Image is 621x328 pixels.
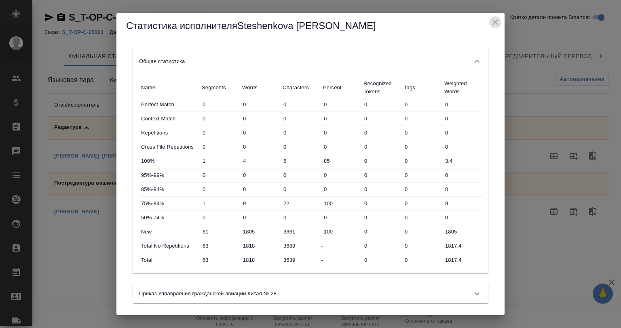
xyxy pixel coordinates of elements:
[141,200,198,208] p: 75%-84%
[361,254,402,266] input: ✎ Введи что-нибудь
[361,169,402,181] input: ✎ Введи что-нибудь
[141,129,198,137] p: Repetitions
[442,226,483,238] input: ✎ Введи что-нибудь
[442,155,483,167] input: ✎ Введи что-нибудь
[321,99,361,110] input: ✎ Введи что-нибудь
[200,198,240,209] input: ✎ Введи что-нибудь
[321,155,361,167] input: ✎ Введи что-нибудь
[321,241,361,251] div: -
[489,16,501,28] button: close
[240,113,281,124] input: ✎ Введи что-нибудь
[442,254,483,266] input: ✎ Введи что-нибудь
[200,113,240,124] input: ✎ Введи что-нибудь
[361,183,402,195] input: ✎ Введи что-нибудь
[200,169,240,181] input: ✎ Введи что-нибудь
[200,141,240,153] input: ✎ Введи что-нибудь
[442,99,483,110] input: ✎ Введи что-нибудь
[442,183,483,195] input: ✎ Введи что-нибудь
[321,212,361,223] input: ✎ Введи что-нибудь
[240,183,281,195] input: ✎ Введи что-нибудь
[141,157,198,165] p: 100%
[141,185,198,193] p: 85%-94%
[442,198,483,209] input: ✎ Введи что-нибудь
[141,242,198,250] p: Total No Repetitions
[402,183,442,195] input: ✎ Введи что-нибудь
[141,171,198,179] p: 95%-99%
[133,74,488,273] div: Общая статистика
[141,214,198,222] p: 50%-74%
[361,113,402,124] input: ✎ Введи что-нибудь
[240,254,281,266] input: ✎ Введи что-нибудь
[442,141,483,153] input: ✎ Введи что-нибудь
[361,155,402,167] input: ✎ Введи что-нибудь
[361,127,402,139] input: ✎ Введи что-нибудь
[283,84,319,92] p: Characters
[281,183,321,195] input: ✎ Введи что-нибудь
[321,127,361,139] input: ✎ Введи что-нибудь
[321,226,361,238] input: ✎ Введи что-нибудь
[141,115,198,123] p: Context Match
[200,183,240,195] input: ✎ Введи что-нибудь
[200,254,240,266] input: ✎ Введи что-нибудь
[240,240,281,252] input: ✎ Введи что-нибудь
[402,212,442,223] input: ✎ Введи что-нибудь
[281,99,321,110] input: ✎ Введи что-нибудь
[402,99,442,110] input: ✎ Введи что-нибудь
[321,198,361,209] input: ✎ Введи что-нибудь
[442,127,483,139] input: ✎ Введи что-нибудь
[402,240,442,252] input: ✎ Введи что-нибудь
[321,255,361,265] div: -
[200,127,240,139] input: ✎ Введи что-нибудь
[240,198,281,209] input: ✎ Введи что-нибудь
[141,84,198,92] p: Name
[126,19,495,32] h5: Статистика исполнителя Steshenkova [PERSON_NAME]
[361,141,402,153] input: ✎ Введи что-нибудь
[240,141,281,153] input: ✎ Введи что-нибудь
[141,228,198,236] p: New
[321,141,361,153] input: ✎ Введи что-нибудь
[202,84,238,92] p: Segments
[139,290,277,298] p: Приказ Уппаврления гражданской авиации Китая № 28
[141,101,198,109] p: Perfect Match
[321,183,361,195] input: ✎ Введи что-нибудь
[281,254,321,266] input: ✎ Введи что-нибудь
[442,240,483,252] input: ✎ Введи что-нибудь
[141,143,198,151] p: Cross File Repetitions
[200,240,240,252] input: ✎ Введи что-нибудь
[402,226,442,238] input: ✎ Введи что-нибудь
[240,127,281,139] input: ✎ Введи что-нибудь
[240,99,281,110] input: ✎ Введи что-нибудь
[240,226,281,238] input: ✎ Введи что-нибудь
[141,256,198,264] p: Total
[402,254,442,266] input: ✎ Введи что-нибудь
[321,169,361,181] input: ✎ Введи что-нибудь
[402,141,442,153] input: ✎ Введи что-нибудь
[323,84,359,92] p: Percent
[242,84,279,92] p: Words
[200,226,240,238] input: ✎ Введи что-нибудь
[139,57,185,65] p: Общая статистика
[442,212,483,223] input: ✎ Введи что-нибудь
[281,169,321,181] input: ✎ Введи что-нибудь
[281,212,321,223] input: ✎ Введи что-нибудь
[200,99,240,110] input: ✎ Введи что-нибудь
[281,113,321,124] input: ✎ Введи что-нибудь
[402,113,442,124] input: ✎ Введи что-нибудь
[240,155,281,167] input: ✎ Введи что-нибудь
[281,141,321,153] input: ✎ Введи что-нибудь
[363,80,400,96] p: Recognized Tokens
[133,48,488,74] div: Общая статистика
[361,99,402,110] input: ✎ Введи что-нибудь
[321,113,361,124] input: ✎ Введи что-нибудь
[361,240,402,252] input: ✎ Введи что-нибудь
[444,80,481,96] p: Weighted Words
[402,127,442,139] input: ✎ Введи что-нибудь
[402,198,442,209] input: ✎ Введи что-нибудь
[240,212,281,223] input: ✎ Введи что-нибудь
[240,169,281,181] input: ✎ Введи что-нибудь
[281,198,321,209] input: ✎ Введи что-нибудь
[281,155,321,167] input: ✎ Введи что-нибудь
[442,113,483,124] input: ✎ Введи что-нибудь
[442,169,483,181] input: ✎ Введи что-нибудь
[200,155,240,167] input: ✎ Введи что-нибудь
